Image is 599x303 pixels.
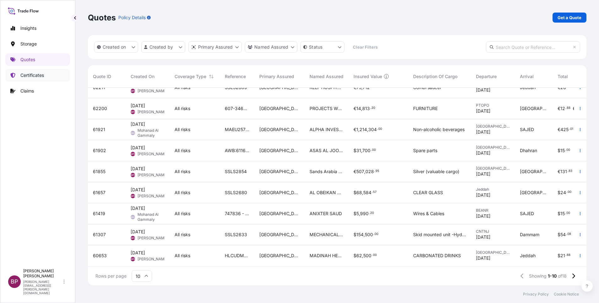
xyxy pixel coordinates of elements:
span: [GEOGRAPHIC_DATA] [476,166,510,171]
span: [GEOGRAPHIC_DATA] [259,252,299,259]
span: Quote ID [93,73,111,80]
span: Wires & Cables [413,210,444,217]
span: 747836 - 747840 // | JOB # 6011// 3215240014 [225,210,249,217]
span: [DATE] [476,129,490,135]
span: [GEOGRAPHIC_DATA] [520,105,548,112]
span: ASAS AL JOOD TRADING COMPANY [310,147,343,154]
span: BPK [131,172,135,178]
span: 50 [568,86,571,88]
span: € [558,169,560,174]
span: , [362,190,363,195]
span: , [361,106,362,111]
span: All risks [175,231,190,238]
p: Clear Filters [353,44,378,50]
span: SSLS2854 [225,168,247,175]
span: 712 [363,85,370,90]
p: [PERSON_NAME] [PERSON_NAME] [23,268,62,279]
span: [GEOGRAPHIC_DATA] [520,168,548,175]
span: [GEOGRAPHIC_DATA] [259,168,299,175]
span: 61657 [93,189,105,196]
span: 61902 [93,147,106,154]
span: Insured Value [353,73,382,80]
button: distributor Filter options [188,41,242,53]
span: [DATE] [476,192,490,198]
span: [DATE] [476,171,490,177]
span: Departure [476,73,497,80]
span: € [558,85,560,90]
span: $ [558,253,560,258]
span: [DATE] [131,145,145,151]
span: Jeddah [520,252,536,259]
span: 700 [362,148,370,153]
p: Named Assured [254,44,288,50]
p: Primary Assured [198,44,233,50]
span: $ [558,148,560,153]
span: . [371,149,372,151]
span: HLCUDM2250700115 [225,252,249,259]
span: , [362,253,363,258]
span: MECHANICAL INDUSTRIAL CO. LTD. (CALEX) [310,231,343,238]
span: All risks [175,168,190,175]
span: . [373,233,374,235]
span: 00 [566,212,570,214]
span: 500 [365,232,373,237]
span: Arrival [520,73,534,80]
span: $ [558,211,560,216]
span: 08 [567,233,571,235]
span: Dhahran [520,147,537,154]
span: [GEOGRAPHIC_DATA] [259,147,299,154]
span: AWB:6116557031 SSLS2877 [225,147,249,154]
span: Created On [131,73,154,80]
span: 62 [356,253,362,258]
p: Status [309,44,322,50]
span: [DATE] [476,213,490,219]
span: . [566,191,567,193]
span: [DATE] [131,103,145,109]
button: Sort [208,73,215,80]
span: BEANR [476,208,510,213]
span: 154 [356,232,364,237]
span: CARBONATED DRINKS [413,252,461,259]
span: Silver (valuable cargo) [413,168,459,175]
span: [PERSON_NAME] [138,173,168,178]
span: Showing [529,273,547,279]
span: Primary Assured [259,73,294,80]
span: [DATE] [131,187,145,193]
span: 14 [356,106,361,111]
a: Quotes [5,53,70,66]
span: [GEOGRAPHIC_DATA] [259,126,299,133]
span: 990 [360,211,369,216]
span: 15 [560,148,565,153]
span: . [370,86,371,88]
span: € [558,127,560,132]
span: All risks [175,210,190,217]
p: Storage [20,41,37,47]
span: 607-34653485 SSLS2893 [225,105,249,112]
span: 68 [356,190,362,195]
span: [DATE] [476,87,490,93]
span: Sands Arabia Trading Company [310,168,343,175]
span: BPK [131,88,135,94]
span: SSLS2680 [225,189,247,196]
p: Quotes [20,56,35,63]
span: 1 [356,127,358,132]
span: [DATE] [476,108,490,114]
span: , [361,148,362,153]
span: Mohanad Al Gammaly [138,128,165,138]
span: [DATE] [131,205,145,211]
span: MAEU257559729 // BDP REF SA1015240227 [225,126,249,133]
span: 31 [356,148,361,153]
span: 54 [560,232,566,237]
span: [PERSON_NAME] [138,257,168,262]
span: FURNITURE [413,105,438,112]
span: $ [558,232,560,237]
span: $ [353,253,356,258]
span: Coverage Type [175,73,206,80]
span: MADINAH HERITAGE [310,252,343,259]
a: Cookie Notice [554,292,579,297]
span: CLEAR GLASS [413,189,443,196]
span: Skid mounted unit -Hydro jetting machine on Skid Invoice NO:WM250519-02ZL [413,231,466,238]
a: Claims [5,85,70,97]
span: 88 [567,254,570,256]
span: [GEOGRAPHIC_DATA] [259,189,299,196]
